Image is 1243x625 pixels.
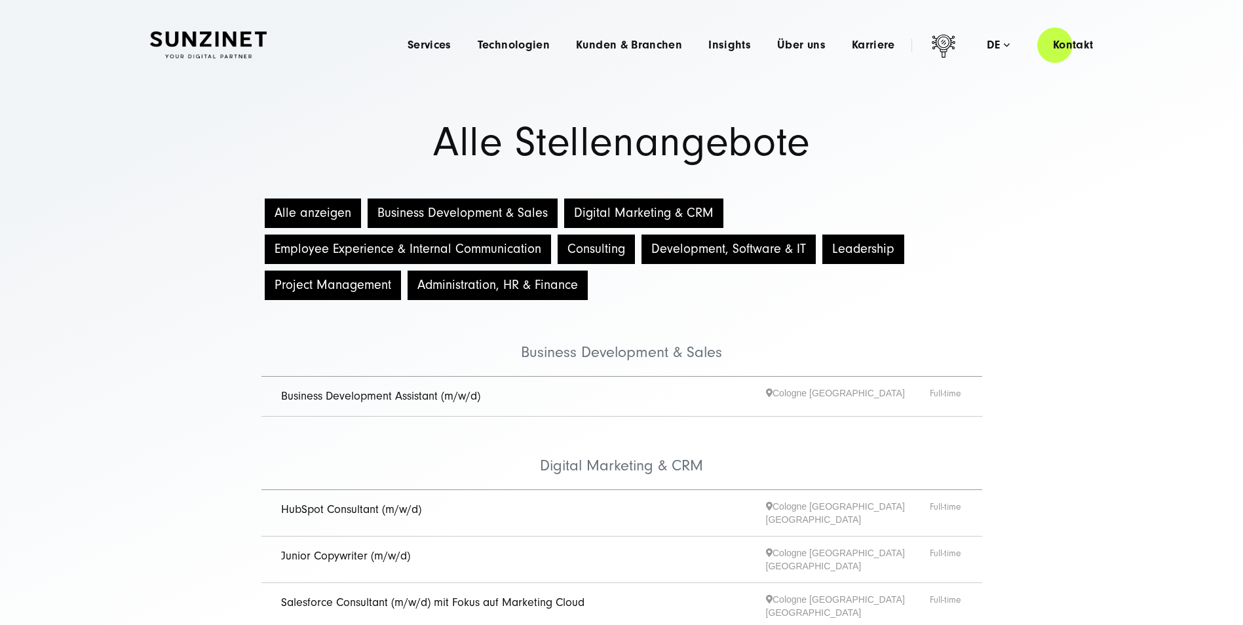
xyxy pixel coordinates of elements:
a: Insights [708,39,751,52]
button: Consulting [558,235,635,264]
div: de [987,39,1010,52]
button: Development, Software & IT [641,235,816,264]
span: Full-time [930,593,963,619]
a: Über uns [777,39,826,52]
button: Leadership [822,235,904,264]
a: Junior Copywriter (m/w/d) [281,549,410,563]
img: SUNZINET Full Service Digital Agentur [150,31,267,59]
a: Kontakt [1037,26,1109,64]
a: Business Development Assistant (m/w/d) [281,389,480,403]
li: Business Development & Sales [261,303,982,377]
button: Project Management [265,271,401,300]
a: Technologien [478,39,550,52]
button: Employee Experience & Internal Communication [265,235,551,264]
a: Kunden & Branchen [576,39,682,52]
span: Cologne [GEOGRAPHIC_DATA] [GEOGRAPHIC_DATA] [766,500,930,526]
span: Full-time [930,500,963,526]
span: Full-time [930,387,963,407]
button: Administration, HR & Finance [408,271,588,300]
a: Karriere [852,39,895,52]
a: Services [408,39,451,52]
h1: Alle Stellenangebote [150,123,1094,162]
a: HubSpot Consultant (m/w/d) [281,502,421,516]
button: Digital Marketing & CRM [564,199,723,228]
span: Full-time [930,546,963,573]
button: Business Development & Sales [368,199,558,228]
span: Cologne [GEOGRAPHIC_DATA] [GEOGRAPHIC_DATA] [766,593,930,619]
span: Cologne [GEOGRAPHIC_DATA] [766,387,930,407]
a: Salesforce Consultant (m/w/d) mit Fokus auf Marketing Cloud [281,596,584,609]
li: Digital Marketing & CRM [261,417,982,490]
button: Alle anzeigen [265,199,361,228]
span: Cologne [GEOGRAPHIC_DATA] [GEOGRAPHIC_DATA] [766,546,930,573]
